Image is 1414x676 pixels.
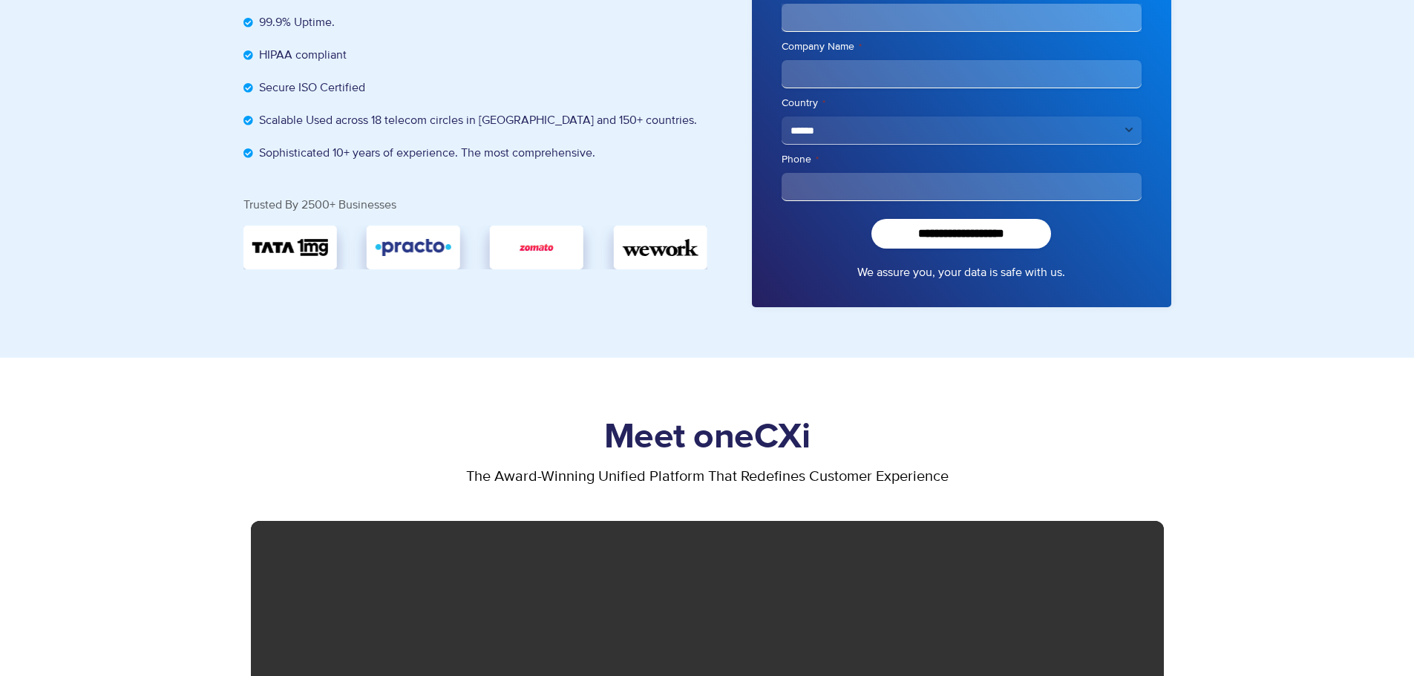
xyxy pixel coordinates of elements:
div: 1 / 5 [243,226,337,269]
a: We assure you, your data is safe with us. [857,263,1065,281]
img: zomato.jpg [512,234,561,260]
img: TATA_1mg_Logo.svg [252,234,328,260]
span: Scalable Used across 18 telecom circles in [GEOGRAPHIC_DATA] and 150+ countries. [255,111,697,129]
label: Company Name [782,39,1142,54]
img: Practo-logo [376,234,451,260]
span: 99.9% Uptime. [255,13,335,31]
span: Sophisticated 10+ years of experience. The most comprehensive. [255,144,595,162]
h1: Meet oneCXi [251,417,1164,458]
p: the award-winning unified platform that redefines customer experience [251,465,1164,488]
div: Image Carousel [243,226,707,269]
div: Trusted By 2500+ Businesses [243,199,707,211]
div: 4 / 5 [613,226,707,269]
span: HIPAA compliant [255,46,347,64]
label: Phone [782,152,1142,167]
img: wework.svg [622,234,698,260]
label: Country [782,96,1142,111]
div: 3 / 5 [490,226,583,269]
div: 2 / 5 [367,226,460,269]
span: Secure ISO Certified [255,79,365,96]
